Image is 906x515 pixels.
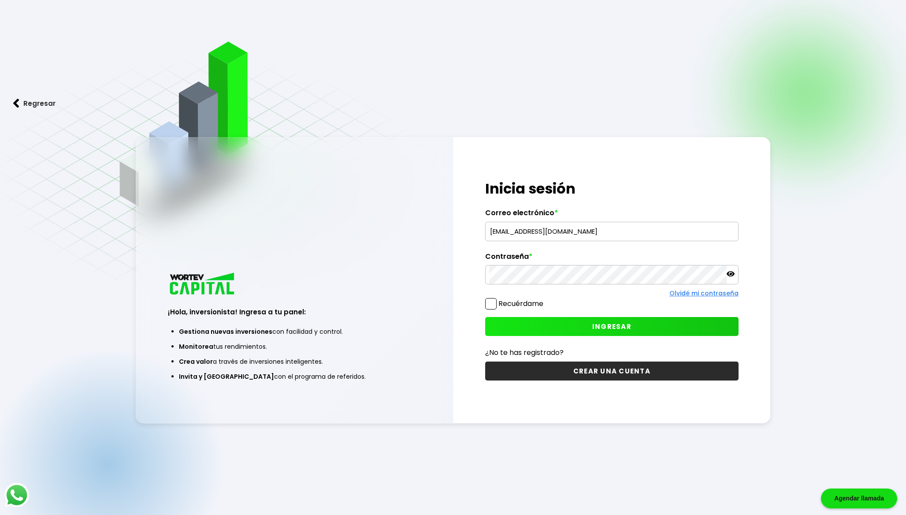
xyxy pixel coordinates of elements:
[592,322,631,331] span: INGRESAR
[498,299,543,309] label: Recuérdame
[485,209,739,222] label: Correo electrónico
[179,354,410,369] li: a través de inversiones inteligentes.
[4,483,29,508] img: logos_whatsapp-icon.242b2217.svg
[179,342,213,351] span: Monitorea
[485,362,739,381] button: CREAR UNA CUENTA
[489,222,735,241] input: hola@wortev.capital
[485,317,739,336] button: INGRESAR
[179,369,410,384] li: con el programa de referidos.
[179,357,213,366] span: Crea valor
[821,489,897,508] div: Agendar llamada
[485,347,739,358] p: ¿No te has registrado?
[13,99,19,108] img: flecha izquierda
[179,372,274,381] span: Invita y [GEOGRAPHIC_DATA]
[168,272,238,298] img: logo_wortev_capital
[485,252,739,265] label: Contraseña
[168,307,421,317] h3: ¡Hola, inversionista! Ingresa a tu panel:
[485,178,739,199] h1: Inicia sesión
[179,324,410,339] li: con facilidad y control.
[179,339,410,354] li: tus rendimientos.
[179,327,272,336] span: Gestiona nuevas inversiones
[669,289,739,298] a: Olvidé mi contraseña
[485,347,739,381] a: ¿No te has registrado?CREAR UNA CUENTA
